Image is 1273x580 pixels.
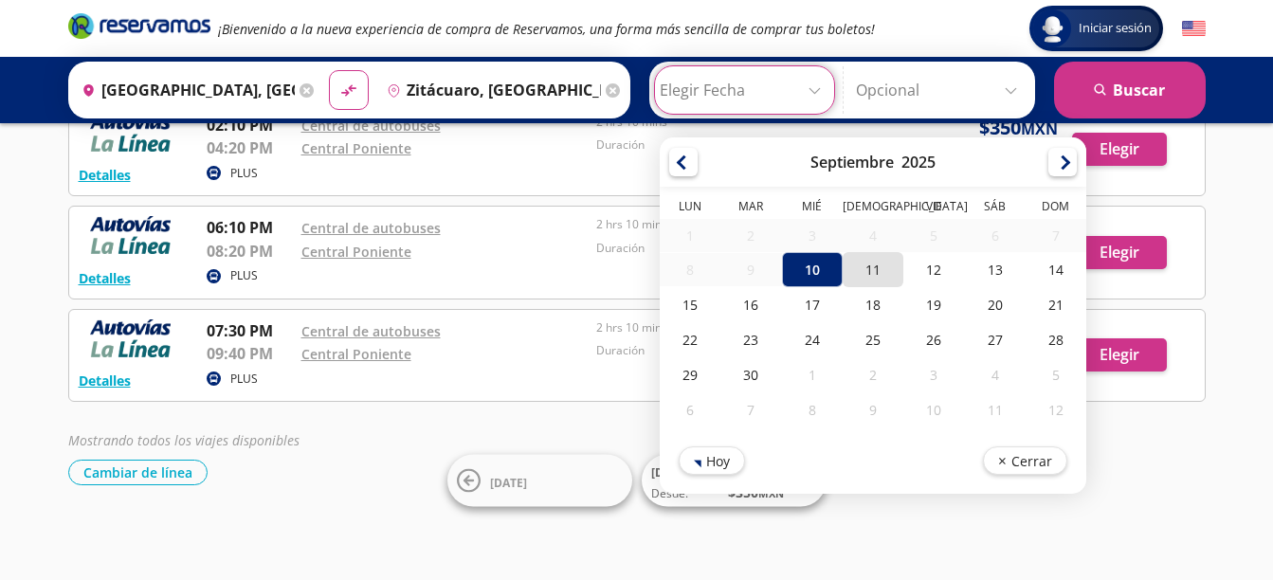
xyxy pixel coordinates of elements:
[901,152,936,172] div: 2025
[230,371,258,388] p: PLUS
[660,357,720,392] div: 29-Sep-25
[856,66,1026,114] input: Opcional
[596,342,882,359] p: Duración
[903,219,964,252] div: 05-Sep-25
[651,485,688,502] span: Desde:
[447,455,632,507] button: [DATE]
[1072,338,1167,372] button: Elegir
[842,252,902,287] div: 11-Sep-25
[720,357,781,392] div: 30-Sep-25
[79,216,183,254] img: RESERVAMOS
[781,357,842,392] div: 01-Oct-25
[79,165,131,185] button: Detalles
[842,357,902,392] div: 02-Oct-25
[660,392,720,427] div: 06-Oct-25
[68,431,300,449] em: Mostrando todos los viajes disponibles
[842,287,902,322] div: 18-Sep-25
[964,287,1025,322] div: 20-Sep-25
[781,287,842,322] div: 17-Sep-25
[1054,62,1206,118] button: Buscar
[301,219,441,237] a: Central de autobuses
[660,287,720,322] div: 15-Sep-25
[596,216,882,233] p: 2 hrs 10 mins
[79,371,131,390] button: Detalles
[781,252,842,287] div: 10-Sep-25
[207,114,292,136] p: 02:10 PM
[979,114,1058,142] span: $ 350
[842,322,902,357] div: 25-Sep-25
[642,455,827,507] button: [DATE]Desde:$350MXN
[720,322,781,357] div: 23-Sep-25
[964,198,1025,219] th: Sábado
[207,319,292,342] p: 07:30 PM
[230,267,258,284] p: PLUS
[1071,19,1159,38] span: Iniciar sesión
[720,219,781,252] div: 02-Sep-25
[68,11,210,40] i: Brand Logo
[660,322,720,357] div: 22-Sep-25
[1072,236,1167,269] button: Elegir
[1025,322,1085,357] div: 28-Sep-25
[903,392,964,427] div: 10-Oct-25
[207,342,292,365] p: 09:40 PM
[720,287,781,322] div: 16-Sep-25
[842,392,902,427] div: 09-Oct-25
[720,198,781,219] th: Martes
[79,319,183,357] img: RESERVAMOS
[1025,252,1085,287] div: 14-Sep-25
[660,219,720,252] div: 01-Sep-25
[1072,133,1167,166] button: Elegir
[1182,17,1206,41] button: English
[781,198,842,219] th: Miércoles
[68,11,210,45] a: Brand Logo
[379,66,601,114] input: Buscar Destino
[903,287,964,322] div: 19-Sep-25
[301,243,411,261] a: Central Poniente
[79,114,183,152] img: RESERVAMOS
[660,198,720,219] th: Lunes
[207,240,292,263] p: 08:20 PM
[781,322,842,357] div: 24-Sep-25
[1025,357,1085,392] div: 05-Oct-25
[301,322,441,340] a: Central de autobuses
[982,446,1066,475] button: Cerrar
[218,20,875,38] em: ¡Bienvenido a la nueva experiencia de compra de Reservamos, una forma más sencilla de comprar tus...
[810,152,894,172] div: Septiembre
[679,446,745,475] button: Hoy
[903,252,964,287] div: 12-Sep-25
[660,66,829,114] input: Elegir Fecha
[74,66,296,114] input: Buscar Origen
[842,198,902,219] th: Jueves
[301,117,441,135] a: Central de autobuses
[1025,219,1085,252] div: 07-Sep-25
[964,357,1025,392] div: 04-Oct-25
[903,198,964,219] th: Viernes
[1025,198,1085,219] th: Domingo
[301,345,411,363] a: Central Poniente
[964,392,1025,427] div: 11-Oct-25
[490,474,527,490] span: [DATE]
[781,219,842,252] div: 03-Sep-25
[207,136,292,159] p: 04:20 PM
[596,319,882,336] p: 2 hrs 10 mins
[964,252,1025,287] div: 13-Sep-25
[1025,287,1085,322] div: 21-Sep-25
[781,392,842,427] div: 08-Oct-25
[964,219,1025,252] div: 06-Sep-25
[68,460,208,485] button: Cambiar de línea
[903,357,964,392] div: 03-Oct-25
[1021,118,1058,139] small: MXN
[301,139,411,157] a: Central Poniente
[903,322,964,357] div: 26-Sep-25
[1025,392,1085,427] div: 12-Oct-25
[207,216,292,239] p: 06:10 PM
[79,268,131,288] button: Detalles
[964,322,1025,357] div: 27-Sep-25
[842,219,902,252] div: 04-Sep-25
[651,464,688,480] span: [DATE]
[720,253,781,286] div: 09-Sep-25
[720,392,781,427] div: 07-Oct-25
[596,240,882,257] p: Duración
[660,253,720,286] div: 08-Sep-25
[596,136,882,154] p: Duración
